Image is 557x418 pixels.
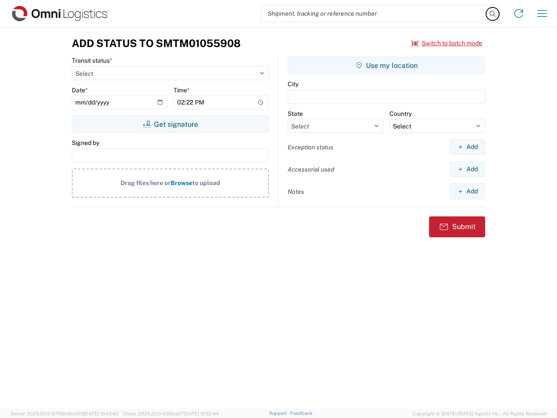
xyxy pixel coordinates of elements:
span: to upload [192,179,220,186]
button: Submit [429,216,485,237]
label: Transit status [72,57,112,64]
label: City [288,80,299,88]
label: Accessorial used [288,165,334,173]
span: [DATE] 10:52:44 [184,411,219,416]
span: Browse [171,179,192,186]
span: Client: 2025.20.0-035ba07 [123,411,219,416]
span: Server: 2025.20.0-970904bc0f3 [10,411,119,416]
h3: Add Status to SMTM01055908 [72,37,241,50]
button: Use my location [288,57,485,74]
label: Country [389,110,412,118]
label: State [288,110,303,118]
button: Switch to batch mode [411,36,482,51]
button: Add [450,161,485,177]
label: Time [174,86,190,94]
label: Exception status [288,143,333,151]
a: Support [269,411,291,416]
button: Add [450,139,485,155]
span: Drag files here or [121,179,171,186]
span: Copyright © [DATE]-[DATE] Agistix Inc., All Rights Reserved [413,410,547,418]
label: Notes [288,188,304,196]
input: Shipment, tracking or reference number [261,5,487,22]
button: Get signature [72,115,269,133]
label: Signed by [72,139,99,147]
span: [DATE] 10:43:43 [84,411,119,416]
button: Add [450,183,485,199]
a: Feedback [290,411,312,416]
label: Date [72,86,88,94]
